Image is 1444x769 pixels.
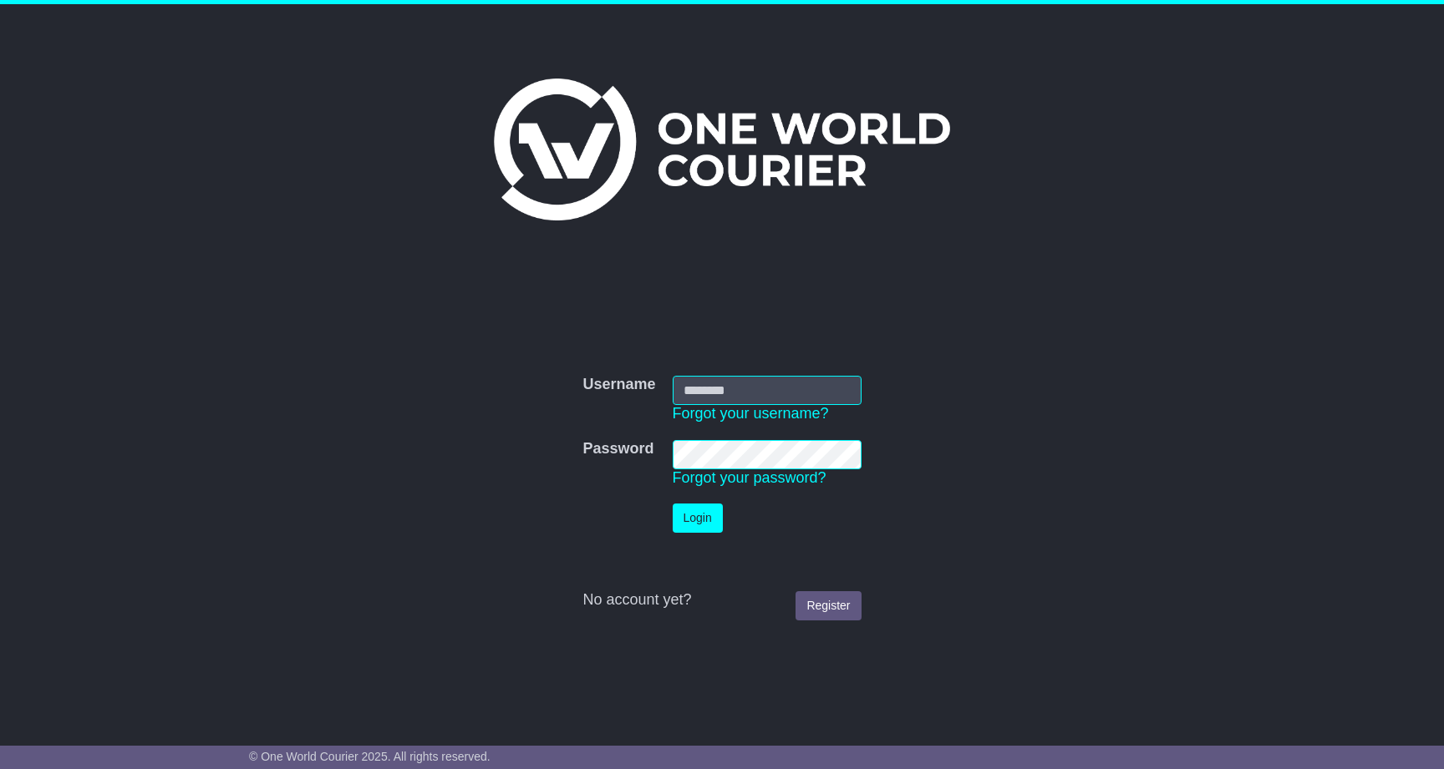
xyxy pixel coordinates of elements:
div: No account yet? [582,591,861,610]
label: Username [582,376,655,394]
a: Forgot your username? [673,405,829,422]
a: Register [796,591,861,620]
label: Password [582,440,653,458]
img: One World [494,78,950,220]
button: Login [673,503,723,533]
a: Forgot your password? [673,469,826,486]
span: © One World Courier 2025. All rights reserved. [249,750,491,763]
